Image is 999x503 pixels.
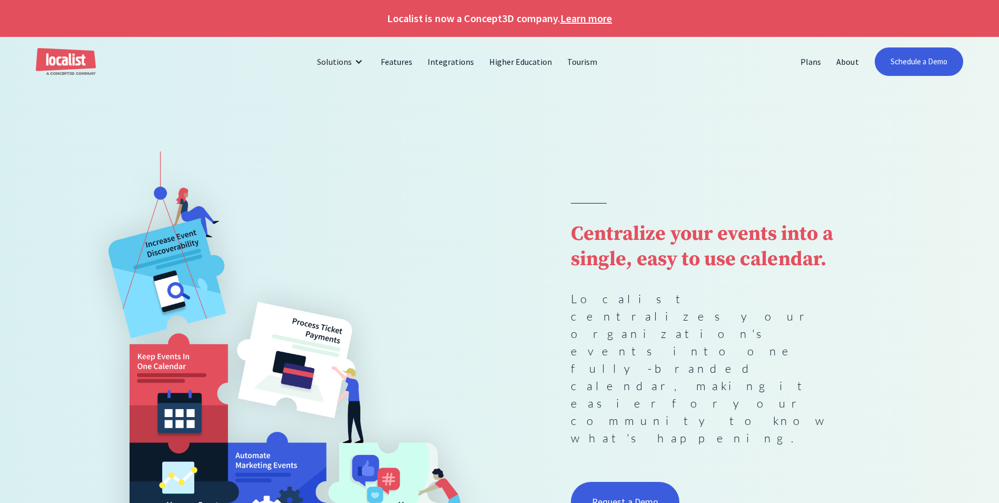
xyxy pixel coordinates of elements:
[373,49,420,74] a: Features
[793,49,829,74] a: Plans
[482,49,560,74] a: Higher Education
[560,11,612,26] a: Learn more
[875,47,964,76] a: Schedule a Demo
[309,49,373,74] div: Solutions
[420,49,482,74] a: Integrations
[829,49,866,74] a: About
[317,55,352,68] div: Solutions
[571,290,856,447] p: Localist centralizes your organization's events into one fully-branded calendar, making it easier...
[560,49,605,74] a: Tourism
[36,48,96,76] a: home
[571,221,833,272] strong: Centralize your events into a single, easy to use calendar.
